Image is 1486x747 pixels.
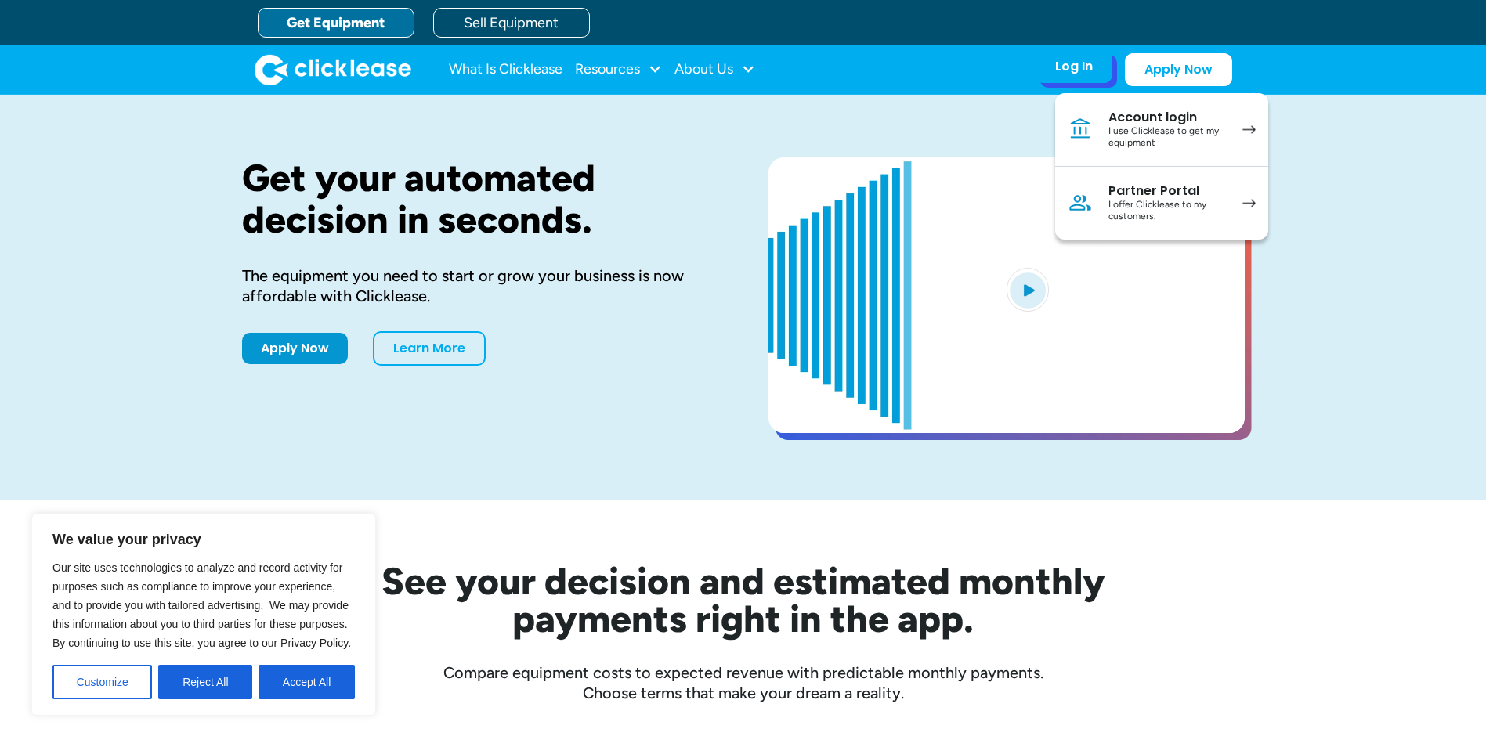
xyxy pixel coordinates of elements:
button: Customize [52,665,152,699]
img: arrow [1242,199,1256,207]
button: Accept All [259,665,355,699]
div: About Us [674,54,755,85]
a: Learn More [373,331,486,366]
img: Clicklease logo [255,54,411,85]
a: Account loginI use Clicklease to get my equipment [1055,93,1268,167]
a: Apply Now [242,333,348,364]
div: I use Clicklease to get my equipment [1108,125,1227,150]
div: Account login [1108,110,1227,125]
div: Resources [575,54,662,85]
div: Compare equipment costs to expected revenue with predictable monthly payments. Choose terms that ... [242,662,1245,703]
img: Blue play button logo on a light blue circular background [1007,268,1049,312]
a: Get Equipment [258,8,414,38]
h1: Get your automated decision in seconds. [242,157,718,240]
h2: See your decision and estimated monthly payments right in the app. [305,562,1182,637]
div: Log In [1055,59,1093,74]
a: home [255,54,411,85]
img: Bank icon [1068,117,1093,142]
nav: Log In [1055,93,1268,240]
a: Sell Equipment [433,8,590,38]
div: I offer Clicklease to my customers. [1108,199,1227,223]
img: arrow [1242,125,1256,134]
a: What Is Clicklease [449,54,562,85]
div: The equipment you need to start or grow your business is now affordable with Clicklease. [242,265,718,306]
a: Apply Now [1125,53,1232,86]
img: Person icon [1068,190,1093,215]
a: open lightbox [768,157,1245,433]
p: We value your privacy [52,530,355,549]
a: Partner PortalI offer Clicklease to my customers. [1055,167,1268,240]
div: Partner Portal [1108,183,1227,199]
span: Our site uses technologies to analyze and record activity for purposes such as compliance to impr... [52,561,351,649]
button: Reject All [158,665,252,699]
div: We value your privacy [31,514,376,716]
